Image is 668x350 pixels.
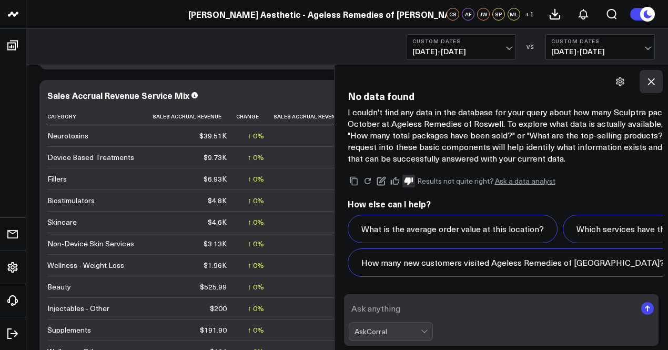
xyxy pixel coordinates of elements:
div: Injectables - Other [47,303,109,314]
div: Beauty [47,282,71,292]
div: ↑ 0% [248,282,264,292]
div: ↑ 0% [248,217,264,227]
div: Sales Accrual Revenue Service Mix [47,89,189,101]
th: Sales Accrual Revenue Percent [274,108,383,125]
div: ↑ 0% [248,303,264,314]
span: Results not quite right? [417,176,494,186]
div: AF [462,8,474,21]
button: Custom Dates[DATE]-[DATE] [407,34,516,59]
div: Fillers [47,174,67,184]
div: VS [521,44,540,50]
div: $4.6K [208,217,227,227]
div: Wellness - Weight Loss [47,260,124,271]
div: ↑ 0% [248,174,264,184]
div: $525.99 [200,282,227,292]
b: Custom Dates [551,38,649,44]
div: ↑ 0% [248,152,264,163]
a: [PERSON_NAME] Aesthetic - Ageless Remedies of [PERSON_NAME] [188,8,467,20]
button: What is the average order value at this location? [348,215,558,243]
button: +1 [523,8,535,21]
div: ↑ 0% [248,238,264,249]
div: $4.8K [208,195,227,206]
button: Copy [348,175,360,187]
div: Skincare [47,217,77,227]
div: ↑ 0% [248,325,264,335]
div: Device Based Treatments [47,152,134,163]
div: Biostimulators [47,195,95,206]
th: Sales Accrual Revenue [153,108,236,125]
div: $39.51K [199,131,227,141]
div: ↑ 0% [248,131,264,141]
span: + 1 [525,11,534,18]
div: $200 [210,303,227,314]
a: Ask a data analyst [495,177,555,185]
div: Non-Device Skin Services [47,238,134,249]
button: Custom Dates[DATE]-[DATE] [545,34,655,59]
div: SP [492,8,505,21]
th: Category [47,108,153,125]
div: JW [477,8,490,21]
div: ML [508,8,520,21]
div: ↑ 0% [248,260,264,271]
div: Neurotoxins [47,131,88,141]
div: $9.73K [204,152,227,163]
div: Supplements [47,325,91,335]
div: CS [447,8,459,21]
div: $1.96K [204,260,227,271]
div: AskCorral [355,327,421,336]
div: ↑ 0% [248,195,264,206]
b: Custom Dates [412,38,510,44]
div: $3.13K [204,238,227,249]
th: Change [236,108,274,125]
div: $191.90 [200,325,227,335]
div: $6.93K [204,174,227,184]
span: [DATE] - [DATE] [551,47,649,56]
span: [DATE] - [DATE] [412,47,510,56]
